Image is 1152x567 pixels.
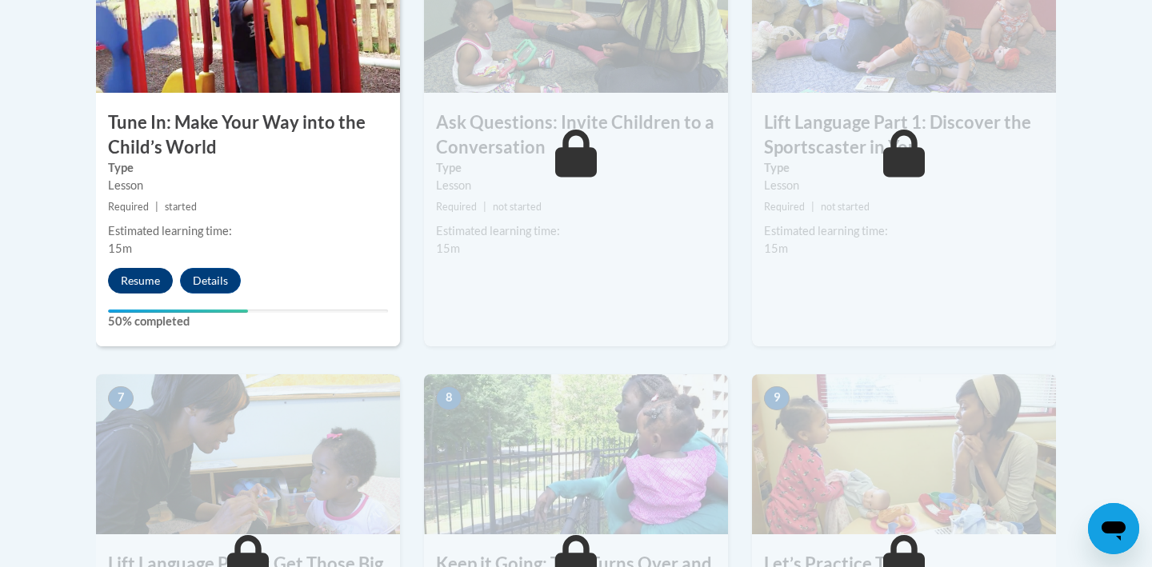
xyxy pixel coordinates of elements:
span: 7 [108,386,134,410]
div: Estimated learning time: [436,222,716,240]
span: started [165,201,197,213]
button: Resume [108,268,173,293]
div: Lesson [436,177,716,194]
span: 15m [436,242,460,255]
label: 50% completed [108,313,388,330]
div: Estimated learning time: [764,222,1044,240]
h3: Tune In: Make Your Way into the Child’s World [96,110,400,160]
label: Type [764,159,1044,177]
img: Course Image [752,374,1056,534]
span: 15m [108,242,132,255]
span: not started [821,201,870,213]
span: Required [436,201,477,213]
div: Your progress [108,309,248,313]
iframe: Button to launch messaging window [1088,503,1139,554]
div: Lesson [108,177,388,194]
span: | [811,201,814,213]
span: Required [108,201,149,213]
h3: Ask Questions: Invite Children to a Conversation [424,110,728,160]
span: 9 [764,386,790,410]
label: Type [436,159,716,177]
div: Estimated learning time: [108,222,388,240]
span: 8 [436,386,462,410]
img: Course Image [96,374,400,534]
span: | [155,201,158,213]
label: Type [108,159,388,177]
span: 15m [764,242,788,255]
button: Details [180,268,241,293]
span: | [483,201,486,213]
h3: Lift Language Part 1: Discover the Sportscaster in You [752,110,1056,160]
img: Course Image [424,374,728,534]
span: Required [764,201,805,213]
span: not started [493,201,542,213]
div: Lesson [764,177,1044,194]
